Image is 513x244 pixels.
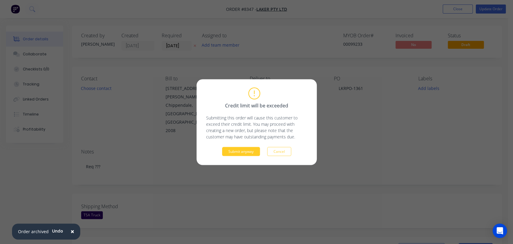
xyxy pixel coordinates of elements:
[206,114,307,140] p: Submitting this order will cause this customer to exceed their credit limit. You may proceed with...
[222,147,260,156] button: Submit anyway
[18,228,49,235] div: Order archived
[493,224,507,238] div: Open Intercom Messenger
[49,227,66,236] button: Undo
[65,224,80,239] button: Close
[225,102,288,108] span: Credit limit will be exceeded
[71,227,74,236] span: ×
[267,147,291,156] button: Cancel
